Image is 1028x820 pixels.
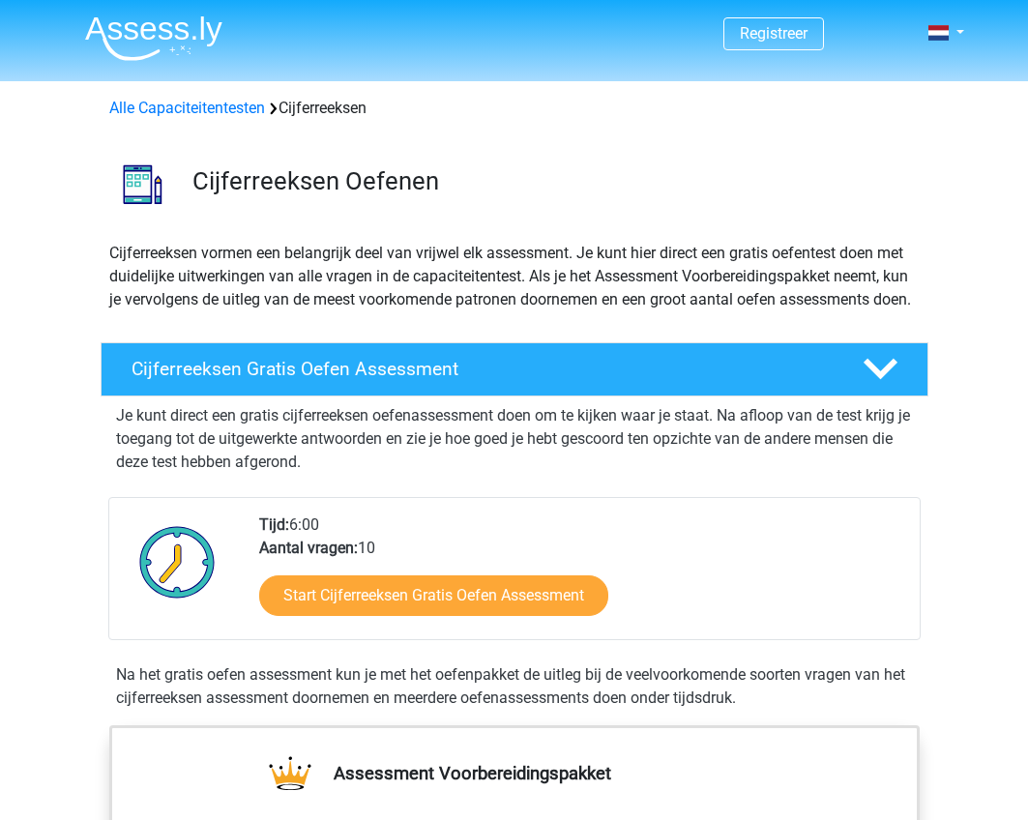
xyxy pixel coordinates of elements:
div: 6:00 10 [245,513,919,639]
a: Cijferreeksen Gratis Oefen Assessment [93,342,936,396]
a: Registreer [740,24,808,43]
h4: Cijferreeksen Gratis Oefen Assessment [132,358,832,380]
a: Alle Capaciteitentesten [109,99,265,117]
p: Cijferreeksen vormen een belangrijk deel van vrijwel elk assessment. Je kunt hier direct een grat... [109,242,920,311]
div: Cijferreeksen [102,97,927,120]
a: Start Cijferreeksen Gratis Oefen Assessment [259,575,608,616]
img: cijferreeksen [102,143,184,225]
img: Assessly [85,15,222,61]
b: Aantal vragen: [259,539,358,557]
h3: Cijferreeksen Oefenen [192,166,913,196]
img: Klok [129,513,226,610]
p: Je kunt direct een gratis cijferreeksen oefenassessment doen om te kijken waar je staat. Na afloo... [116,404,913,474]
b: Tijd: [259,515,289,534]
div: Na het gratis oefen assessment kun je met het oefenpakket de uitleg bij de veelvoorkomende soorte... [108,663,921,710]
